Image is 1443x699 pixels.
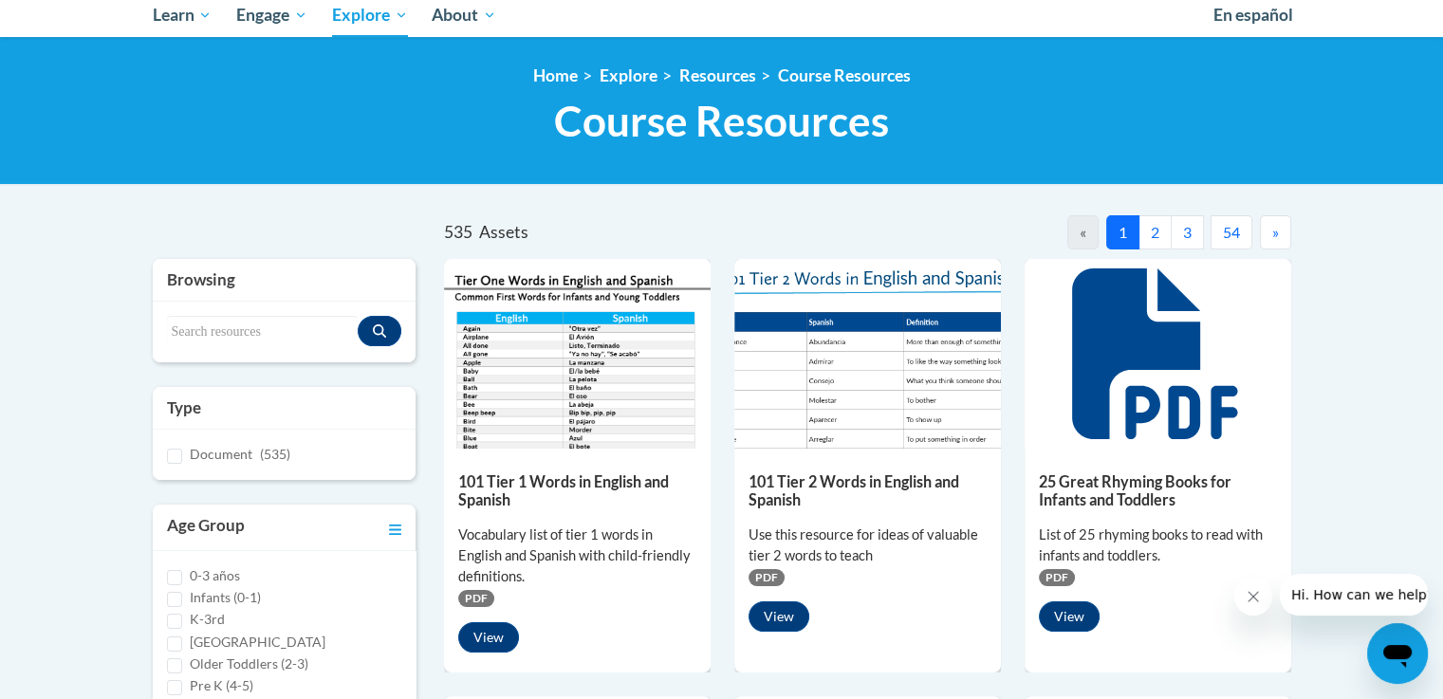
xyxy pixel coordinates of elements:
span: Course Resources [554,96,889,146]
span: Assets [479,222,528,242]
div: Vocabulary list of tier 1 words in English and Spanish with child-friendly definitions. [458,524,696,587]
a: Course Resources [778,65,911,85]
button: 2 [1138,215,1172,249]
h3: Browsing [167,268,402,291]
h5: 25 Great Rhyming Books for Infants and Toddlers [1039,472,1277,509]
a: Resources [679,65,756,85]
span: Explore [332,4,408,27]
h5: 101 Tier 2 Words in English and Spanish [749,472,987,509]
a: Toggle collapse [389,514,401,541]
button: View [749,601,809,632]
span: PDF [749,569,785,586]
button: 1 [1106,215,1139,249]
a: Explore [600,65,657,85]
button: Search resources [358,316,401,346]
span: 535 [444,222,472,242]
input: Search resources [167,316,359,348]
label: Infants (0-1) [190,587,261,608]
div: Use this resource for ideas of valuable tier 2 words to teach [749,524,987,566]
span: (535) [260,446,290,462]
span: Learn [152,4,212,27]
label: [GEOGRAPHIC_DATA] [190,632,325,653]
span: PDF [1039,569,1075,586]
div: List of 25 rhyming books to read with infants and toddlers. [1039,524,1277,566]
button: Next [1260,215,1291,249]
span: Document [190,446,252,462]
iframe: Button to launch messaging window [1367,623,1428,684]
span: About [432,4,496,27]
a: Home [533,65,578,85]
span: Engage [236,4,307,27]
h3: Age Group [167,514,245,541]
span: En español [1213,5,1293,25]
nav: Pagination Navigation [867,215,1290,249]
button: View [1039,601,1100,632]
label: Pre K (4-5) [190,675,253,696]
span: PDF [458,590,494,607]
img: 836e94b2-264a-47ae-9840-fb2574307f3b.pdf [734,259,1001,449]
iframe: Close message [1234,578,1272,616]
button: 3 [1171,215,1204,249]
span: » [1272,223,1279,241]
img: d35314be-4b7e-462d-8f95-b17e3d3bb747.pdf [444,259,711,449]
label: Older Toddlers (2-3) [190,653,308,674]
span: Hi. How can we help? [11,13,154,28]
h5: 101 Tier 1 Words in English and Spanish [458,472,696,509]
button: 54 [1211,215,1252,249]
button: View [458,622,519,653]
h3: Type [167,396,402,419]
label: K-3rd [190,609,225,630]
label: 0-3 años [190,565,240,586]
iframe: Message from company [1280,574,1428,616]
